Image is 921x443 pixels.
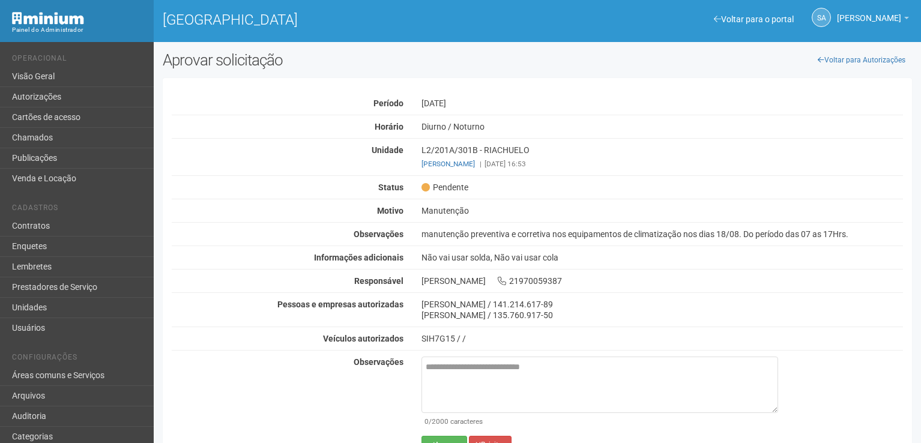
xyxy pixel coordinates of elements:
div: L2/201A/301B - RIACHUELO [412,145,912,169]
div: [PERSON_NAME] 21970059387 [412,276,912,286]
div: [DATE] [412,98,912,109]
div: Painel do Administrador [12,25,145,35]
img: Minium [12,12,84,25]
strong: Informações adicionais [314,253,403,262]
li: Operacional [12,54,145,67]
strong: Unidade [372,145,403,155]
strong: Motivo [377,206,403,215]
span: 0 [424,417,429,426]
span: Silvio Anjos [837,2,901,23]
h1: [GEOGRAPHIC_DATA] [163,12,528,28]
span: Pendente [421,182,468,193]
a: [PERSON_NAME] [421,160,475,168]
div: /2000 caracteres [424,416,775,427]
div: manutenção preventiva e corretiva nos equipamentos de climatização nos dias 18/08. Do período das... [412,229,912,240]
div: Não vai usar solda, Não vai usar cola [412,252,912,263]
strong: Observações [354,229,403,239]
strong: Veículos autorizados [323,334,403,343]
div: Diurno / Noturno [412,121,912,132]
strong: Responsável [354,276,403,286]
a: SA [812,8,831,27]
li: Cadastros [12,203,145,216]
a: [PERSON_NAME] [837,15,909,25]
a: Voltar para Autorizações [811,51,912,69]
div: [PERSON_NAME] / 135.760.917-50 [421,310,903,321]
strong: Período [373,98,403,108]
a: Voltar para o portal [714,14,794,24]
div: [PERSON_NAME] / 141.214.617-89 [421,299,903,310]
div: [DATE] 16:53 [421,158,903,169]
div: SIH7G15 / / [421,333,903,344]
strong: Horário [375,122,403,131]
strong: Status [378,182,403,192]
li: Configurações [12,353,145,366]
div: Manutenção [412,205,912,216]
strong: Observações [354,357,403,367]
h2: Aprovar solicitação [163,51,528,69]
span: | [480,160,482,168]
strong: Pessoas e empresas autorizadas [277,300,403,309]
